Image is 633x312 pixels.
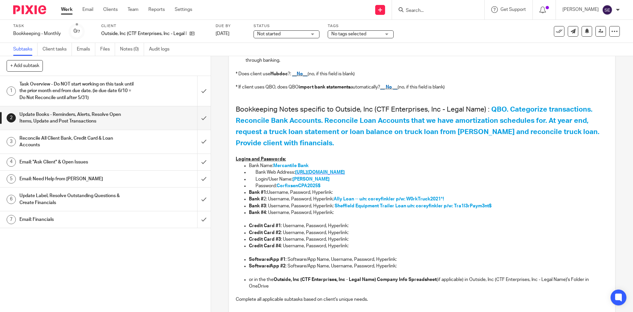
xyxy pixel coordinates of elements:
[602,5,613,15] img: svg%3E
[19,157,134,167] h1: Email: "Ask Client" & Open Issues
[249,263,608,269] p: : Software/App Name, Username, Password, Hyperlink:
[236,84,608,90] p: * If client uses QBO, does QBO automatically? (no, if this field is blank)
[249,244,281,248] strong: Credit Card #4
[295,170,345,175] a: [URL][DOMAIN_NAME]
[249,237,281,242] strong: Credit Card #3
[236,104,608,149] h2: Bookkeeping Notes specific to Outside, Inc (CTF Enterprises, Inc - Legal Name) :
[270,72,288,76] strong: Hubdoc
[256,183,608,189] p: Password:
[249,236,608,243] p: : Username, Password, Hyperlink:
[100,43,115,56] a: Files
[101,30,186,37] p: Outside, Inc (CTF Enterprises, Inc - Legal Name)
[236,296,608,303] p: Complete all applicable subtasks based on client's unique needs.
[19,215,134,225] h1: Email: Financials
[249,189,608,196] p: Username, Password, Hyperlink:
[7,174,16,184] div: 5
[256,169,608,176] p: Bank Web Address:
[249,204,266,208] strong: Bank #3
[274,277,437,282] strong: Outside, Inc (CTF Enterprises, Inc - Legal Name) Company Info Spreadsheet
[249,209,608,216] p: : Username, Password, Hyperlink:
[249,230,281,235] strong: Credit Card #2
[249,223,608,229] p: : Username, Password, Hyperlink:
[216,23,245,29] label: Due by
[103,6,118,13] a: Clients
[249,243,608,249] p: : Username, Password, Hyperlink:
[149,43,174,56] a: Audit logs
[148,6,165,13] a: Reports
[128,6,138,13] a: Team
[101,23,207,29] label: Client
[76,30,80,33] small: /7
[254,23,319,29] label: Status
[277,184,320,188] span: CorfixsenCPA2025$
[249,196,608,202] p: 2: Username, Password, Hyperlink:
[216,31,229,36] span: [DATE]
[19,191,134,208] h1: Update Label, Resolve Outstanding Questions & Create Financials
[236,157,286,161] u: Logins and Passwords:
[13,30,61,37] div: Bookkeeping - Monthly
[7,113,16,122] div: 2
[175,6,192,13] a: Settings
[82,6,93,13] a: Email
[249,256,608,263] p: : Software/App Name, Username, Password, Hyperlink:
[7,195,16,204] div: 6
[335,204,492,208] span: Sheffield Equipment Trailer Loan u/n: coreyfinkler p/w: Tra1l3rPaym3nt$
[249,264,286,268] strong: Software/App #2
[249,197,263,201] strong: Bank #
[61,6,73,13] a: Work
[256,176,608,183] p: Login/User Name:
[120,43,144,56] a: Notes (0)
[77,43,95,56] a: Emails
[334,197,444,201] span: Ally Loan -- u/n: coreyfinkler p/w: W0rkTruck2021*!
[13,43,38,56] a: Subtasks
[13,23,61,29] label: Task
[249,257,286,262] strong: Software/App #1
[19,79,134,103] h1: Task Overview - Do NOT start working on this task until the prior month end from due date. (ie du...
[7,60,43,71] button: + Add subtask
[292,72,308,76] span: __No__
[562,6,599,13] p: [PERSON_NAME]
[380,85,398,89] span: __ No __
[292,177,330,182] span: [PERSON_NAME]
[331,32,366,36] span: No tags selected
[74,27,80,35] div: 0
[299,85,350,89] strong: import bank statements
[249,229,608,236] p: : Username, Password, Hyperlink:
[500,7,526,12] span: Get Support
[7,137,16,146] div: 3
[13,5,46,14] img: Pixie
[249,224,281,228] strong: Credit Card #1
[19,174,134,184] h1: Email: Need Help from [PERSON_NAME]
[43,43,72,56] a: Client tasks
[249,190,267,195] strong: Bank #1:
[273,163,309,168] span: Mercantile Bank
[249,162,608,169] p: Bank Name:
[405,8,465,14] input: Search
[236,71,608,77] p: * Does client use ?: (no, if this field is blank)
[328,23,394,29] label: Tags
[19,110,134,126] h1: Update Books - Reminders, Alerts, Resolve Open Items, Update and Post Transactions
[7,215,16,224] div: 7
[19,133,134,150] h1: Reconcile All Client Bank, Credit Card & Loan Accounts
[249,276,608,290] p: or in the the (if applicable) in Outside, Inc (CTF Enterprises, Inc - Legal Name)'s Folder in One...
[257,32,281,36] span: Not started
[7,87,16,96] div: 1
[7,157,16,167] div: 4
[249,203,608,209] p: : Username, Password, Hyperlink:
[249,210,266,215] strong: Bank #4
